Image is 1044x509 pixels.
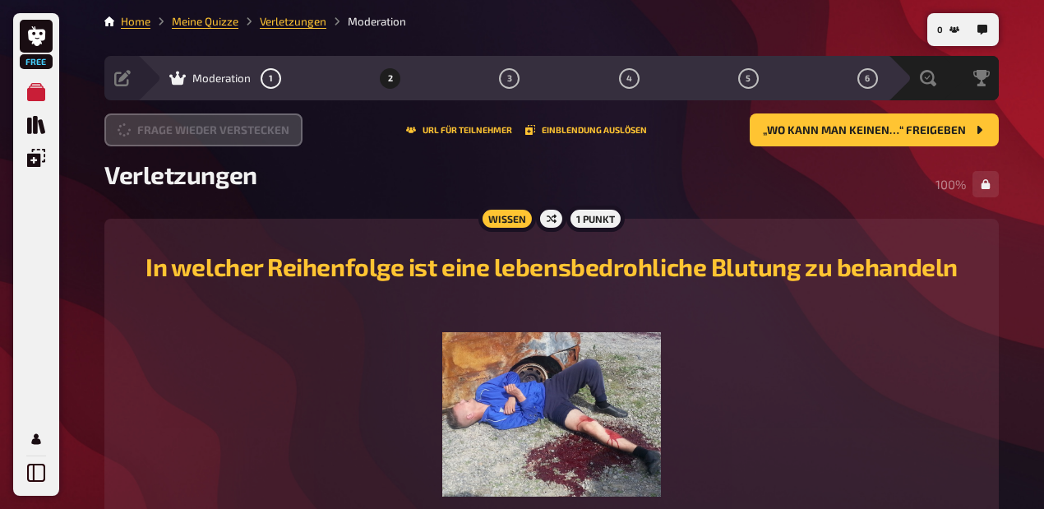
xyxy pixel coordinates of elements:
button: 1 [258,65,284,91]
span: 100 % [935,177,966,192]
a: Meine Quizze [20,76,53,109]
span: 2 [388,74,393,83]
span: 3 [507,74,512,83]
button: 2 [377,65,404,91]
span: 4 [626,74,632,83]
span: Verletzungen [104,160,257,189]
li: Meine Quizze [150,13,238,30]
a: Quiz Sammlung [20,109,53,141]
li: Verletzungen [238,13,326,30]
h2: In welcher Reihenfolge ist eine lebensbedrohliche Blutung zu behandeln [124,252,979,281]
li: Home [121,13,150,30]
a: Mein Konto [20,423,53,456]
span: 6 [865,74,870,83]
a: Einblendungen [20,141,53,174]
button: Frage wieder verstecken [104,113,303,146]
span: 0 [937,25,943,35]
button: 0 [931,16,966,43]
div: 1 Punkt [566,206,625,232]
button: „Wo kann man keinen…“ freigeben [750,113,999,146]
button: Einblendung auslösen [525,125,647,135]
span: Free [21,57,51,67]
button: 3 [497,65,523,91]
span: 5 [746,74,751,83]
a: Meine Quizze [172,15,238,28]
img: image [442,332,662,497]
li: Moderation [326,13,406,30]
button: URL für Teilnehmer [406,125,512,135]
a: Verletzungen [260,15,326,28]
button: 6 [854,65,880,91]
span: Moderation [192,72,251,85]
button: 5 [735,65,761,91]
button: 4 [616,65,642,91]
span: „Wo kann man keinen…“ freigeben [763,125,966,137]
span: 1 [269,74,273,83]
div: Wissen [478,206,536,232]
a: Home [121,15,150,28]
